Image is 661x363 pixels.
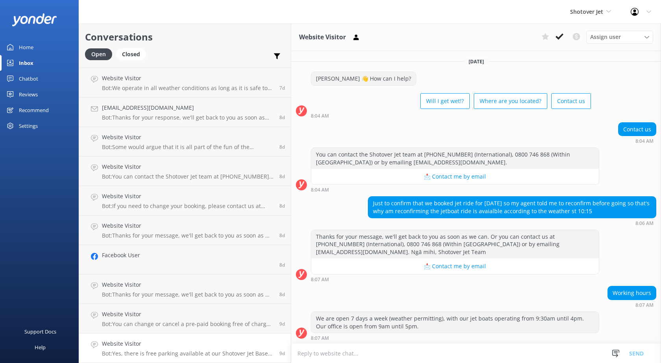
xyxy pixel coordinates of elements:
[607,302,656,308] div: Sep 16 2025 08:07am (UTC +12:00) Pacific/Auckland
[311,169,599,184] button: 📩 Contact me by email
[311,277,329,282] strong: 8:07 AM
[79,98,291,127] a: [EMAIL_ADDRESS][DOMAIN_NAME]Bot:Thanks for your response, we'll get back to you as soon as we can...
[116,50,150,58] a: Closed
[102,85,273,92] p: Bot: We operate in all weather conditions as long as it is safe to do so. However, heavy rain may...
[368,220,656,226] div: Sep 16 2025 08:06am (UTC +12:00) Pacific/Auckland
[102,291,273,298] p: Bot: Thanks for your message, we'll get back to you as soon as we can. Or you can contact us at [...
[102,203,273,210] p: Bot: If you need to change your booking, please contact us at [PHONE_NUMBER] (International), 080...
[299,32,346,42] h3: Website Visitor
[19,39,33,55] div: Home
[102,133,273,142] h4: Website Visitor
[79,334,291,363] a: Website VisitorBot:Yes, there is free parking available at our Shotover Jet Base in [PERSON_NAME]...
[19,102,49,118] div: Recommend
[279,232,285,239] span: Sep 11 2025 01:03pm (UTC +12:00) Pacific/Auckland
[79,68,291,98] a: Website VisitorBot:We operate in all weather conditions as long as it is safe to do so. However, ...
[102,103,273,112] h4: [EMAIL_ADDRESS][DOMAIN_NAME]
[79,157,291,186] a: Website VisitorBot:You can contact the Shotover Jet team at [PHONE_NUMBER] (International), 0800 ...
[102,74,273,83] h4: Website Visitor
[102,339,273,348] h4: Website Visitor
[311,230,599,259] div: Thanks for your message, we'll get back to you as soon as we can. Or you can contact us at [PHONE...
[102,173,273,180] p: Bot: You can contact the Shotover Jet team at [PHONE_NUMBER] (International), 0800 746 868 (Withi...
[635,221,654,226] strong: 8:06 AM
[279,321,285,327] span: Sep 11 2025 01:17am (UTC +12:00) Pacific/Auckland
[12,13,57,26] img: yonder-white-logo.png
[79,245,291,275] a: Facebook User8d
[35,339,46,355] div: Help
[311,148,599,169] div: You can contact the Shotover Jet team at [PHONE_NUMBER] (International), 0800 746 868 (Within [GE...
[608,286,656,300] div: Working hours
[420,93,470,109] button: Will I get wet!?
[102,310,273,319] h4: Website Visitor
[311,187,599,192] div: Sep 16 2025 08:04am (UTC +12:00) Pacific/Auckland
[311,312,599,333] div: We are open 7 days a week (weather permitting), with our jet boats operating from 9:30am until 4p...
[551,93,591,109] button: Contact us
[570,8,603,15] span: Shotover Jet
[279,350,285,357] span: Sep 11 2025 01:05am (UTC +12:00) Pacific/Auckland
[590,33,621,41] span: Assign user
[618,138,656,144] div: Sep 16 2025 08:04am (UTC +12:00) Pacific/Auckland
[85,50,116,58] a: Open
[102,350,273,357] p: Bot: Yes, there is free parking available at our Shotover Jet Base in [PERSON_NAME][GEOGRAPHIC_DA...
[19,87,38,102] div: Reviews
[102,251,140,260] h4: Facebook User
[635,139,654,144] strong: 8:04 AM
[102,232,273,239] p: Bot: Thanks for your message, we'll get back to you as soon as we can. Or you can contact us at [...
[79,186,291,216] a: Website VisitorBot:If you need to change your booking, please contact us at [PHONE_NUMBER] (Inter...
[279,85,285,91] span: Sep 12 2025 10:27am (UTC +12:00) Pacific/Auckland
[85,48,112,60] div: Open
[311,335,599,341] div: Sep 16 2025 08:07am (UTC +12:00) Pacific/Auckland
[19,118,38,134] div: Settings
[586,31,653,43] div: Assign User
[79,304,291,334] a: Website VisitorBot:You can change or cancel a pre-paid booking free of charge up to 24 hours befo...
[102,280,273,289] h4: Website Visitor
[79,216,291,245] a: Website VisitorBot:Thanks for your message, we'll get back to you as soon as we can. Or you can c...
[464,58,489,65] span: [DATE]
[24,324,56,339] div: Support Docs
[311,188,329,192] strong: 8:04 AM
[311,258,599,274] button: 📩 Contact me by email
[102,192,273,201] h4: Website Visitor
[311,114,329,118] strong: 8:04 AM
[279,173,285,180] span: Sep 11 2025 06:34pm (UTC +12:00) Pacific/Auckland
[279,144,285,150] span: Sep 11 2025 07:31pm (UTC +12:00) Pacific/Auckland
[79,275,291,304] a: Website VisitorBot:Thanks for your message, we'll get back to you as soon as we can. Or you can c...
[102,321,273,328] p: Bot: You can change or cancel a pre-paid booking free of charge up to 24 hours before your schedu...
[102,221,273,230] h4: Website Visitor
[619,123,656,136] div: Contact us
[311,113,591,118] div: Sep 16 2025 08:04am (UTC +12:00) Pacific/Auckland
[311,276,599,282] div: Sep 16 2025 08:07am (UTC +12:00) Pacific/Auckland
[102,114,273,121] p: Bot: Thanks for your response, we'll get back to you as soon as we can during opening hours.
[79,127,291,157] a: Website VisitorBot:Some would argue that it is all part of the fun of the Shotover Jet experience...
[85,29,285,44] h2: Conversations
[368,197,656,217] div: Just to confirm that we booked jet ride for [DATE] so my agent told me to reconfirm before going ...
[311,336,329,341] strong: 8:07 AM
[279,114,285,121] span: Sep 12 2025 09:32am (UTC +12:00) Pacific/Auckland
[19,71,38,87] div: Chatbot
[279,291,285,298] span: Sep 11 2025 11:43am (UTC +12:00) Pacific/Auckland
[279,262,285,268] span: Sep 11 2025 01:01pm (UTC +12:00) Pacific/Auckland
[311,72,416,85] div: [PERSON_NAME] 👋 How can I help?
[19,55,33,71] div: Inbox
[474,93,547,109] button: Where are you located?
[102,162,273,171] h4: Website Visitor
[635,303,654,308] strong: 8:07 AM
[279,203,285,209] span: Sep 11 2025 04:32pm (UTC +12:00) Pacific/Auckland
[116,48,146,60] div: Closed
[102,144,273,151] p: Bot: Some would argue that it is all part of the fun of the Shotover Jet experience to get a litt...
